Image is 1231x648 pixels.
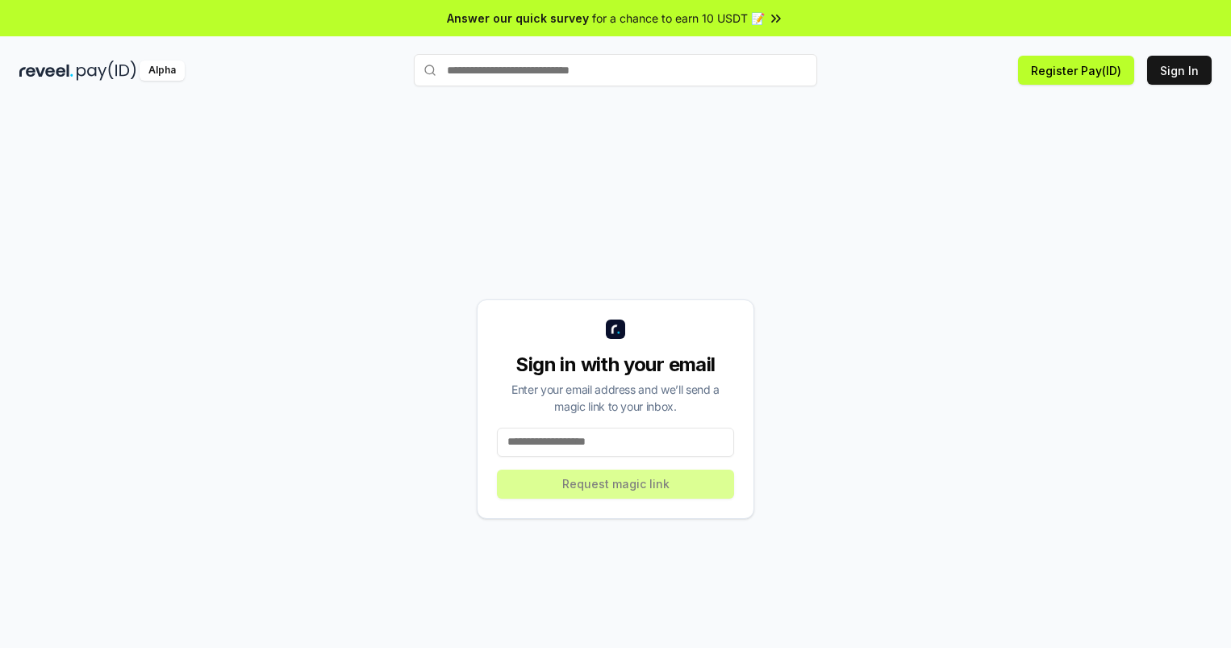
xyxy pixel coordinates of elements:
div: Alpha [140,61,185,81]
span: Answer our quick survey [447,10,589,27]
div: Enter your email address and we’ll send a magic link to your inbox. [497,381,734,415]
button: Register Pay(ID) [1018,56,1134,85]
img: logo_small [606,320,625,339]
button: Sign In [1147,56,1212,85]
span: for a chance to earn 10 USDT 📝 [592,10,765,27]
img: reveel_dark [19,61,73,81]
img: pay_id [77,61,136,81]
div: Sign in with your email [497,352,734,378]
